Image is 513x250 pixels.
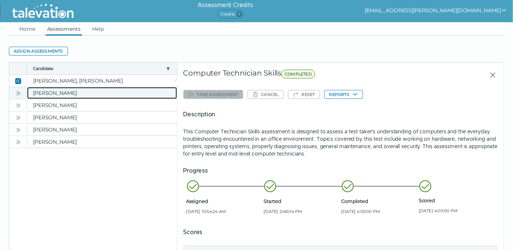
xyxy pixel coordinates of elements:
[9,47,68,56] button: Assign assessments
[9,2,77,20] img: Talevation_Logo_Transparent_white.png
[27,87,177,99] clr-dg-cell: [PERSON_NAME]
[183,228,498,237] h5: Scores
[183,128,498,157] p: This Computer Technician Skills assessment is designed to assess a test taker's understanding of ...
[46,22,82,36] a: Assessments
[165,66,171,71] button: candidate filter
[419,197,493,203] span: Scored
[14,101,23,110] button: Open
[264,198,338,204] span: Started
[365,6,507,15] button: show user actions
[14,125,23,134] button: Open
[14,113,23,122] button: Open
[324,90,363,99] button: Reports
[27,124,177,136] clr-dg-cell: [PERSON_NAME]
[341,198,416,204] span: Completed
[288,90,320,99] button: Reset
[15,103,21,109] cds-icon: Open
[217,10,244,19] span: Credits
[186,209,261,214] span: [DATE] 10:54:24 AM
[91,22,106,36] a: Help
[15,139,21,145] cds-icon: Open
[484,69,498,82] button: Close
[183,110,498,119] h5: Description
[197,1,253,10] h6: Assessment Credits
[14,76,23,85] button: Close
[248,90,284,99] button: Cancel
[281,70,315,79] span: COMPLETED
[15,115,21,121] cds-icon: Open
[27,111,177,123] clr-dg-cell: [PERSON_NAME]
[15,78,21,84] cds-icon: Close
[27,99,177,111] clr-dg-cell: [PERSON_NAME]
[186,198,261,204] span: Assigned
[183,69,401,82] div: Computer Technician Skills
[183,90,243,99] button: Take assessment
[341,209,416,214] span: [DATE] 4:00:00 PM
[27,75,177,87] clr-dg-cell: [PERSON_NAME], [PERSON_NAME]
[15,90,21,96] cds-icon: Open
[264,209,338,214] span: [DATE] 2:48:04 PM
[18,22,37,36] a: Home
[33,66,163,71] button: Candidate
[14,137,23,146] button: Open
[183,166,498,175] h5: Progress
[15,127,21,133] cds-icon: Open
[27,136,177,148] clr-dg-cell: [PERSON_NAME]
[14,89,23,97] button: Open
[419,208,493,214] span: [DATE] 4:00:00 PM
[236,11,242,17] span: 0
